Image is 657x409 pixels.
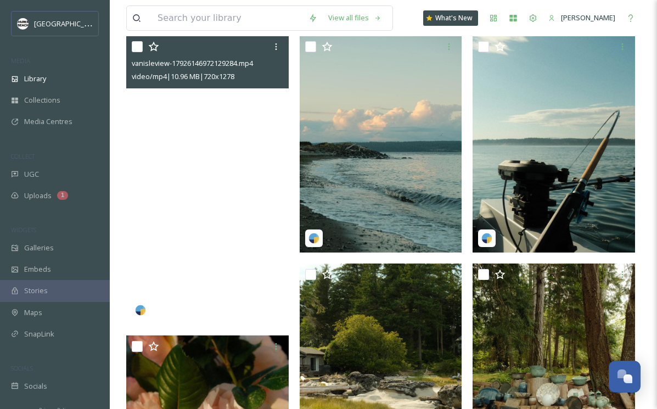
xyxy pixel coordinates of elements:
span: UGC [24,169,39,180]
button: Open Chat [609,361,641,393]
a: View all files [323,7,387,29]
span: Collections [24,95,60,105]
span: WIDGETS [11,226,36,234]
span: [PERSON_NAME] [561,13,615,23]
span: MEDIA [11,57,30,65]
img: snapsea-logo.png [481,233,492,244]
span: vanisleview-17926146972129284.mp4 [132,58,253,68]
span: Stories [24,285,48,296]
span: COLLECT [11,152,35,160]
img: parks%20beach.jpg [18,18,29,29]
img: snapsea-logo.png [135,305,146,316]
span: Uploads [24,191,52,201]
span: Media Centres [24,116,72,127]
span: SOCIALS [11,364,33,372]
a: What's New [423,10,478,26]
span: Socials [24,381,47,391]
span: [GEOGRAPHIC_DATA] Tourism [34,18,132,29]
span: SnapLink [24,329,54,339]
span: Maps [24,307,42,318]
a: [PERSON_NAME] [543,7,621,29]
span: video/mp4 | 10.96 MB | 720 x 1278 [132,71,234,81]
img: coast.gaard-17883901473366168.jpeg [300,36,462,253]
input: Search your library [152,6,303,30]
img: coast.gaard-17947542944901007.jpeg [473,36,635,253]
img: snapsea-logo.png [308,233,319,244]
span: Library [24,74,46,84]
video: vanisleview-17926146972129284.mp4 [126,36,289,324]
div: 1 [57,191,68,200]
span: Galleries [24,243,54,253]
span: Embeds [24,264,51,274]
